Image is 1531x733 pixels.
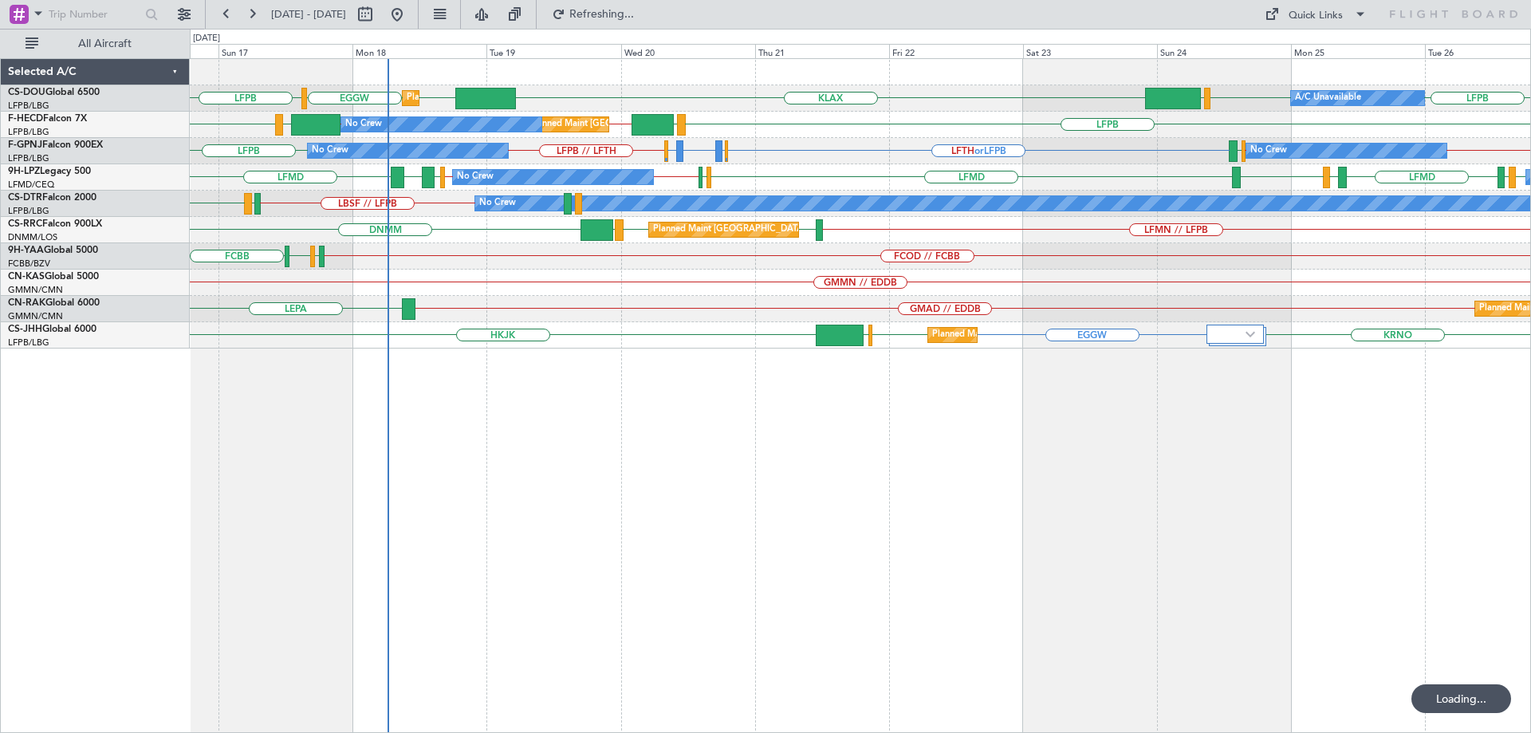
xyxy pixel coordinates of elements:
[569,9,636,20] span: Refreshing...
[8,88,45,97] span: CS-DOU
[8,179,54,191] a: LFMD/CEQ
[312,139,348,163] div: No Crew
[8,126,49,138] a: LFPB/LBG
[8,272,99,282] a: CN-KASGlobal 5000
[621,44,755,58] div: Wed 20
[1157,44,1291,58] div: Sun 24
[8,298,100,308] a: CN-RAKGlobal 6000
[1295,86,1361,110] div: A/C Unavailable
[8,272,45,282] span: CN-KAS
[8,219,42,229] span: CS-RRC
[1291,44,1425,58] div: Mon 25
[1257,2,1375,27] button: Quick Links
[1250,139,1287,163] div: No Crew
[889,44,1023,58] div: Fri 22
[8,246,98,255] a: 9H-YAAGlobal 5000
[345,112,382,136] div: No Crew
[932,323,1183,347] div: Planned Maint [GEOGRAPHIC_DATA] ([GEOGRAPHIC_DATA])
[8,140,103,150] a: F-GPNJFalcon 900EX
[18,31,173,57] button: All Aircraft
[457,165,494,189] div: No Crew
[8,114,43,124] span: F-HECD
[8,298,45,308] span: CN-RAK
[8,337,49,349] a: LFPB/LBG
[1246,331,1255,337] img: arrow-gray.svg
[8,88,100,97] a: CS-DOUGlobal 6500
[41,38,168,49] span: All Aircraft
[8,114,87,124] a: F-HECDFalcon 7X
[271,7,346,22] span: [DATE] - [DATE]
[8,325,96,334] a: CS-JHHGlobal 6000
[49,2,140,26] input: Trip Number
[545,2,640,27] button: Refreshing...
[407,86,658,110] div: Planned Maint [GEOGRAPHIC_DATA] ([GEOGRAPHIC_DATA])
[755,44,889,58] div: Thu 21
[8,258,50,270] a: FCBB/BZV
[193,32,220,45] div: [DATE]
[352,44,486,58] div: Mon 18
[8,152,49,164] a: LFPB/LBG
[8,167,40,176] span: 9H-LPZ
[8,193,42,203] span: CS-DTR
[8,246,44,255] span: 9H-YAA
[479,191,516,215] div: No Crew
[1411,684,1511,713] div: Loading...
[8,284,63,296] a: GMMN/CMN
[486,44,620,58] div: Tue 19
[8,205,49,217] a: LFPB/LBG
[8,167,91,176] a: 9H-LPZLegacy 500
[218,44,352,58] div: Sun 17
[1289,8,1343,24] div: Quick Links
[8,100,49,112] a: LFPB/LBG
[8,193,96,203] a: CS-DTRFalcon 2000
[8,231,57,243] a: DNMM/LOS
[8,140,42,150] span: F-GPNJ
[8,219,102,229] a: CS-RRCFalcon 900LX
[1023,44,1157,58] div: Sat 23
[8,325,42,334] span: CS-JHH
[653,218,904,242] div: Planned Maint [GEOGRAPHIC_DATA] ([GEOGRAPHIC_DATA])
[8,310,63,322] a: GMMN/CMN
